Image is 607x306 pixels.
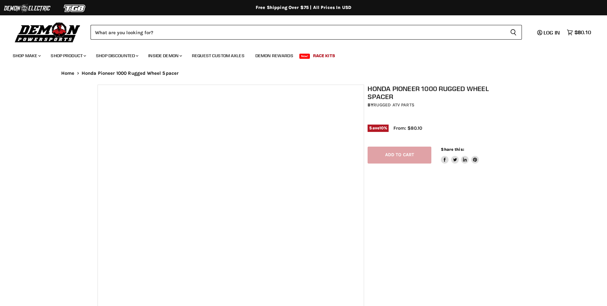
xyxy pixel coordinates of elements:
[368,102,513,109] div: by
[82,71,179,76] span: Honda Pioneer 1000 Rugged Wheel Spacer
[91,25,505,40] input: Search
[61,71,75,76] a: Home
[441,147,464,152] span: Share this:
[91,49,142,62] a: Shop Discounted
[91,25,522,40] form: Product
[368,85,513,101] h1: Honda Pioneer 1000 Rugged Wheel Spacer
[251,49,298,62] a: Demon Rewards
[143,49,186,62] a: Inside Demon
[393,125,422,131] span: From: $80.10
[534,30,564,35] a: Log in
[51,2,99,14] img: TGB Logo 2
[373,102,414,108] a: Rugged ATV Parts
[48,71,559,76] nav: Breadcrumbs
[308,49,340,62] a: Race Kits
[48,5,559,11] div: Free Shipping Over $75 | All Prices In USD
[187,49,249,62] a: Request Custom Axles
[46,49,90,62] a: Shop Product
[13,21,83,43] img: Demon Powersports
[379,126,384,130] span: 10
[564,28,594,37] a: $80.10
[441,147,479,164] aside: Share this:
[8,49,45,62] a: Shop Make
[505,25,522,40] button: Search
[8,47,589,62] ul: Main menu
[368,125,389,132] span: Save %
[3,2,51,14] img: Demon Electric Logo 2
[574,29,591,35] span: $80.10
[299,54,310,59] span: New!
[544,29,560,36] span: Log in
